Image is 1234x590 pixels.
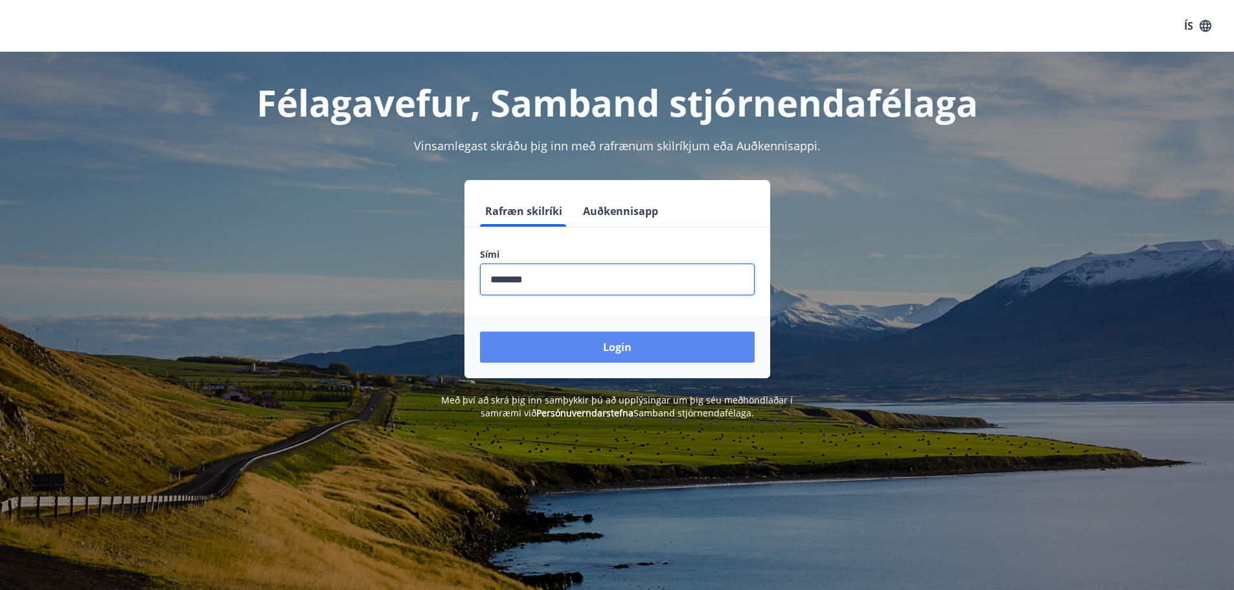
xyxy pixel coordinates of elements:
[414,138,821,153] span: Vinsamlegast skráðu þig inn með rafrænum skilríkjum eða Auðkennisappi.
[536,407,634,419] a: Persónuverndarstefna
[1177,14,1218,38] button: ÍS
[480,248,755,261] label: Sími
[578,196,663,227] button: Auðkennisapp
[480,196,567,227] button: Rafræn skilríki
[480,332,755,363] button: Login
[441,394,793,419] span: Með því að skrá þig inn samþykkir þú að upplýsingar um þig séu meðhöndlaðar í samræmi við Samband...
[166,78,1068,127] h1: Félagavefur, Samband stjórnendafélaga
